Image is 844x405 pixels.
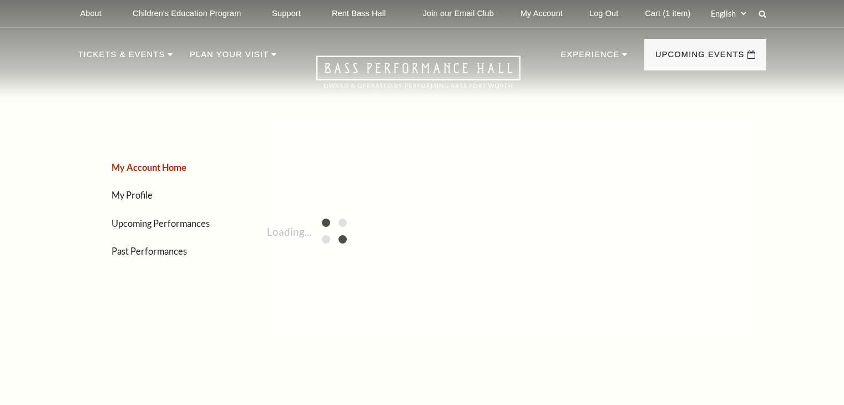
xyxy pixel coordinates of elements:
[133,9,241,18] p: Children's Education Program
[332,9,386,18] p: Rent Bass Hall
[112,218,210,229] a: Upcoming Performances
[112,190,153,200] a: My Profile
[80,9,102,18] p: About
[560,48,619,68] p: Experience
[112,162,186,173] a: My Account Home
[272,9,301,18] p: Support
[78,48,165,68] p: Tickets & Events
[190,48,269,68] p: Plan Your Visit
[709,8,748,19] select: Select:
[655,48,745,68] p: Upcoming Events
[112,246,187,256] a: Past Performances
